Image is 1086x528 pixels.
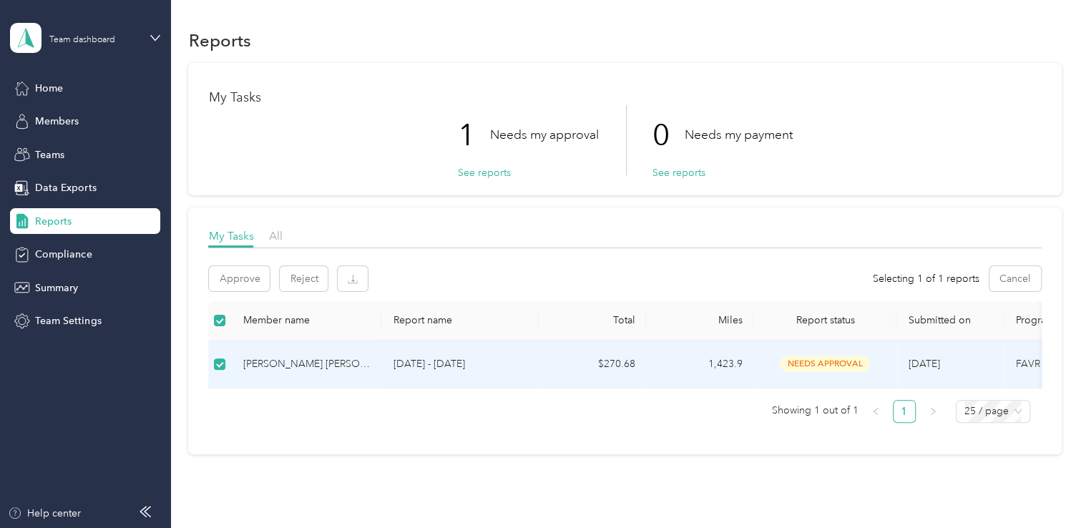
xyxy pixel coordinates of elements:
span: Teams [35,147,64,162]
span: Reports [35,214,72,229]
button: See reports [652,165,705,180]
p: 0 [652,105,684,165]
span: [DATE] [908,358,939,370]
span: needs approval [780,356,870,372]
span: left [871,407,880,416]
button: left [864,400,887,423]
span: Team Settings [35,313,101,328]
button: Help center [8,506,81,521]
button: See reports [457,165,510,180]
button: Reject [280,266,328,291]
span: My Tasks [208,229,253,243]
span: Report status [765,314,885,326]
a: 1 [894,401,915,422]
li: 1 [893,400,916,423]
div: Member name [243,314,370,326]
span: Home [35,81,63,96]
span: All [268,229,282,243]
div: Miles [657,314,742,326]
span: Selecting 1 of 1 reports [873,271,979,286]
span: Summary [35,280,78,295]
button: Approve [209,266,270,291]
li: Next Page [921,400,944,423]
div: Total [550,314,635,326]
iframe: Everlance-gr Chat Button Frame [1006,448,1086,528]
span: Data Exports [35,180,96,195]
p: Needs my payment [684,126,792,144]
p: 1 [457,105,489,165]
div: Team dashboard [49,36,115,44]
td: $270.68 [539,341,646,388]
th: Report name [381,301,539,341]
div: [PERSON_NAME] [PERSON_NAME] [243,356,370,372]
th: Member name [231,301,381,341]
h1: Reports [188,33,250,48]
span: Showing 1 out of 1 [772,400,858,421]
th: Submitted on [896,301,1004,341]
span: right [929,407,937,416]
h1: My Tasks [208,90,1041,105]
p: Needs my approval [489,126,598,144]
button: Cancel [989,266,1041,291]
span: 25 / page [964,401,1022,422]
div: Page Size [956,400,1030,423]
button: right [921,400,944,423]
span: Compliance [35,247,92,262]
li: Previous Page [864,400,887,423]
td: 1,423.9 [646,341,753,388]
p: [DATE] - [DATE] [393,356,527,372]
span: Members [35,114,79,129]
